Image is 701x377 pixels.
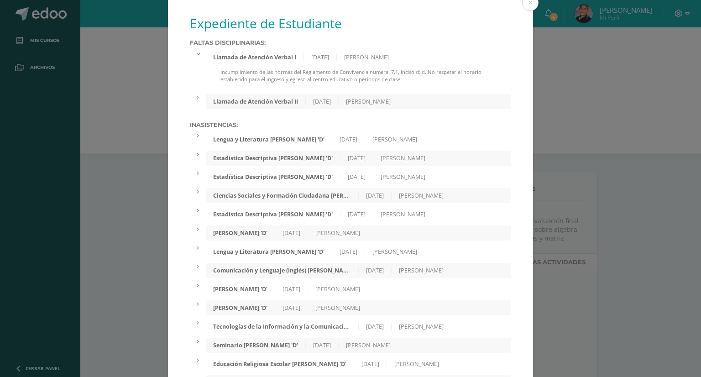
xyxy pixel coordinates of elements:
[190,39,511,46] label: Faltas Disciplinarias:
[206,229,275,237] div: [PERSON_NAME] 'D'
[206,323,358,330] div: Tecnologías de la Información y la Comunicación Quinto Bachillerato 'D'
[339,98,398,105] div: [PERSON_NAME]
[373,173,433,181] div: [PERSON_NAME]
[365,136,424,143] div: [PERSON_NAME]
[359,323,392,330] div: [DATE]
[359,267,392,274] div: [DATE]
[337,53,396,61] div: [PERSON_NAME]
[206,341,306,349] div: Seminario [PERSON_NAME] 'D'
[308,285,367,293] div: [PERSON_NAME]
[308,229,367,237] div: [PERSON_NAME]
[275,285,308,293] div: [DATE]
[206,304,275,312] div: [PERSON_NAME] 'D'
[206,53,304,61] div: Llamada de Atención Verbal I
[365,248,424,256] div: [PERSON_NAME]
[340,210,373,218] div: [DATE]
[275,229,308,237] div: [DATE]
[340,154,373,162] div: [DATE]
[332,248,365,256] div: [DATE]
[206,173,340,181] div: Estadística Descriptiva [PERSON_NAME] 'D'
[206,360,354,368] div: Educación Religiosa Escolar [PERSON_NAME] 'D'
[306,341,339,349] div: [DATE]
[206,98,306,105] div: Llamada de Atención Verbal II
[359,192,392,199] div: [DATE]
[308,304,367,312] div: [PERSON_NAME]
[206,210,340,218] div: Estadística Descriptiva [PERSON_NAME] 'D'
[373,210,433,218] div: [PERSON_NAME]
[340,173,373,181] div: [DATE]
[206,68,511,90] div: Incumplimiento de las normas del Reglamento de Convivencia numeral 7.1, inciso d: d. No respetar ...
[190,121,511,128] label: Inasistencias:
[304,53,337,61] div: [DATE]
[206,192,358,199] div: Ciencias Sociales y Formación Ciudadana [PERSON_NAME] 'D'
[392,323,451,330] div: [PERSON_NAME]
[354,360,387,368] div: [DATE]
[332,136,365,143] div: [DATE]
[206,248,332,256] div: Lengua y Literatura [PERSON_NAME] 'D'
[339,341,398,349] div: [PERSON_NAME]
[275,304,308,312] div: [DATE]
[392,192,451,199] div: [PERSON_NAME]
[392,267,451,274] div: [PERSON_NAME]
[206,154,340,162] div: Estadística Descriptiva [PERSON_NAME] 'D'
[206,136,332,143] div: Lengua y Literatura [PERSON_NAME] 'D'
[387,360,446,368] div: [PERSON_NAME]
[206,267,358,274] div: Comunicación y Lenguaje (Inglés) [PERSON_NAME] 'D'
[306,98,339,105] div: [DATE]
[373,154,433,162] div: [PERSON_NAME]
[190,15,511,32] h1: Expediente de Estudiante
[206,285,275,293] div: [PERSON_NAME] 'D'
